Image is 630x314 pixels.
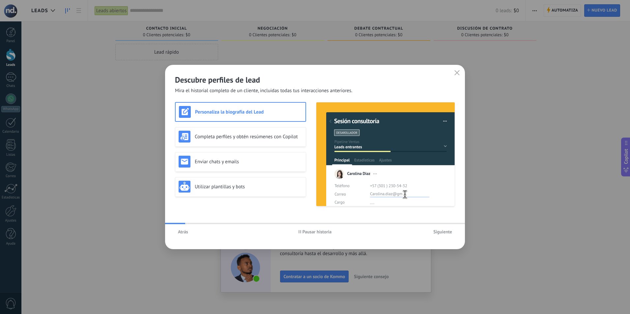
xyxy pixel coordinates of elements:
[296,227,335,237] button: Pausar historia
[302,229,332,234] span: Pausar historia
[178,229,188,234] span: Atrás
[195,184,302,190] h3: Utilizar plantillas y bots
[195,159,302,165] h3: Enviar chats y emails
[195,109,302,115] h3: Personaliza la biografía del Lead
[430,227,455,237] button: Siguiente
[175,227,191,237] button: Atrás
[175,88,352,94] span: Mira el historial completo de un cliente, incluidas todas tus interacciones anteriores.
[433,229,452,234] span: Siguiente
[195,134,302,140] h3: Completa perfiles y obtén resúmenes con Copilot
[175,75,455,85] h2: Descubre perfiles de lead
